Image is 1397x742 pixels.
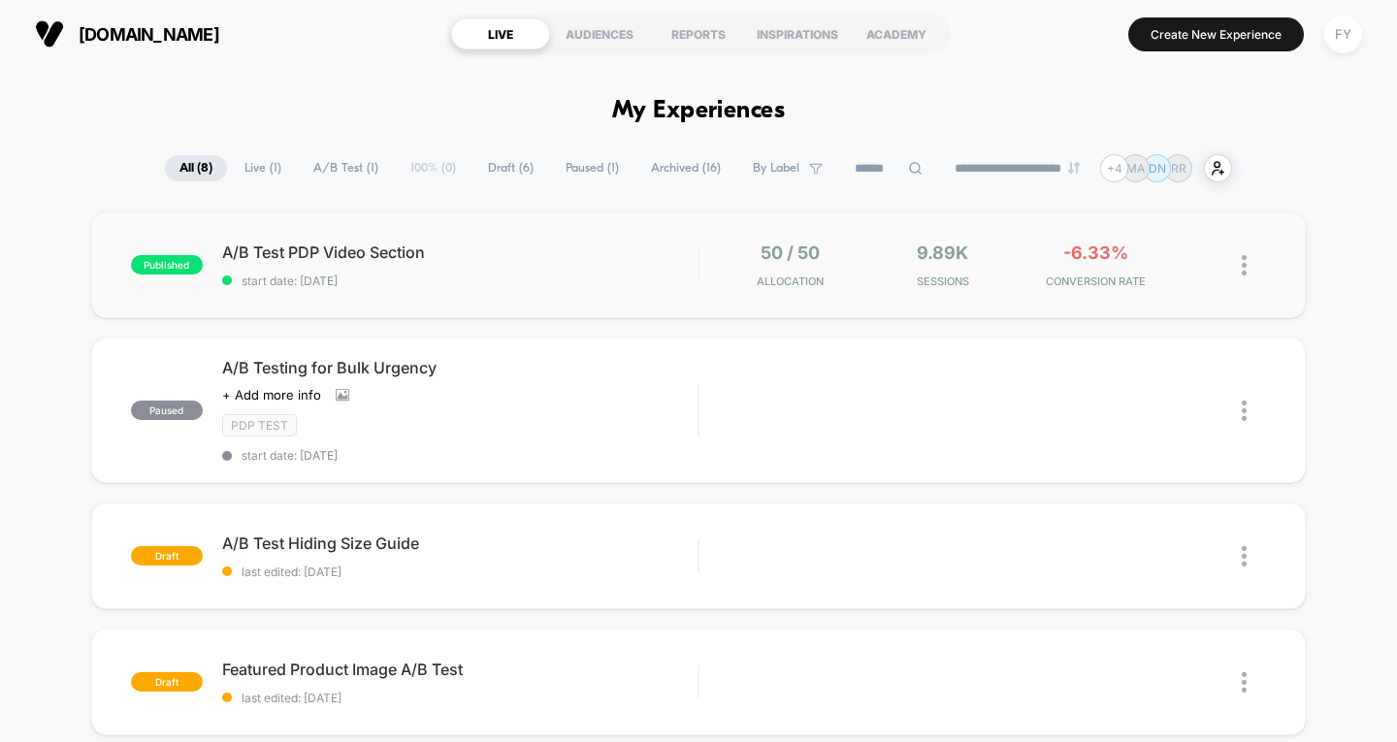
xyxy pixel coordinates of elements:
span: + Add more info [222,387,321,403]
span: draft [131,672,203,692]
span: All ( 8 ) [165,155,227,181]
p: RR [1171,161,1186,176]
span: Allocation [757,274,824,288]
span: paused [131,401,203,420]
button: FY [1318,15,1368,54]
span: Featured Product Image A/B Test [222,660,698,679]
span: A/B Testing for Bulk Urgency [222,358,698,377]
span: PDP Test [222,414,297,436]
h1: My Experiences [612,97,786,125]
span: draft [131,546,203,565]
img: close [1242,672,1247,693]
span: A/B Test ( 1 ) [299,155,393,181]
span: last edited: [DATE] [222,565,698,579]
p: MA [1126,161,1145,176]
div: INSPIRATIONS [748,18,847,49]
div: REPORTS [649,18,748,49]
img: close [1242,546,1247,566]
div: LIVE [451,18,550,49]
img: Visually logo [35,19,64,48]
span: last edited: [DATE] [222,691,698,705]
span: Draft ( 6 ) [473,155,548,181]
div: + 4 [1100,154,1128,182]
span: published [131,255,203,274]
span: 50 / 50 [761,242,820,263]
button: [DOMAIN_NAME] [29,18,225,49]
span: 9.89k [917,242,968,263]
img: close [1242,255,1247,275]
span: -6.33% [1063,242,1128,263]
div: FY [1324,16,1362,53]
span: [DOMAIN_NAME] [79,24,219,45]
p: DN [1149,161,1166,176]
span: By Label [753,161,799,176]
img: close [1242,401,1247,421]
span: Archived ( 16 ) [636,155,735,181]
span: Live ( 1 ) [230,155,296,181]
span: start date: [DATE] [222,274,698,288]
span: start date: [DATE] [222,448,698,463]
span: A/B Test PDP Video Section [222,242,698,262]
span: Sessions [871,274,1014,288]
span: Paused ( 1 ) [551,155,634,181]
div: ACADEMY [847,18,946,49]
button: Create New Experience [1128,17,1304,51]
span: CONVERSION RATE [1024,274,1167,288]
div: AUDIENCES [550,18,649,49]
span: A/B Test Hiding Size Guide [222,533,698,553]
img: end [1068,162,1080,174]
